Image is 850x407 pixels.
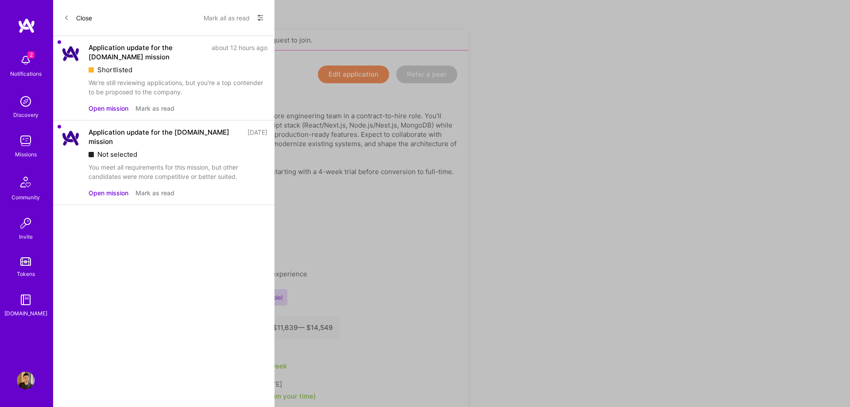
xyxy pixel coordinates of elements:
div: Application update for the [DOMAIN_NAME] mission [89,128,242,146]
img: Company Logo [60,43,81,64]
div: Missions [15,150,37,159]
div: Discovery [13,110,39,120]
img: Company Logo [60,128,81,149]
div: [DATE] [247,128,267,146]
img: Community [15,171,36,193]
div: [DOMAIN_NAME] [4,309,47,318]
button: Mark all as read [204,11,250,25]
button: Close [64,11,92,25]
img: Invite [17,214,35,232]
a: User Avatar [15,372,37,389]
button: Open mission [89,188,128,198]
div: about 12 hours ago [212,43,267,62]
div: Shortlisted [89,65,267,74]
button: Mark as read [135,104,174,113]
img: guide book [17,291,35,309]
div: You meet all requirements for this mission, but other candidates were more competitive or better ... [89,163,267,181]
div: Invite [19,232,33,241]
img: User Avatar [17,372,35,389]
img: discovery [17,93,35,110]
div: Tokens [17,269,35,279]
img: logo [18,18,35,34]
div: Community [12,193,40,202]
div: Not selected [89,150,267,159]
button: Open mission [89,104,128,113]
img: tokens [20,257,31,266]
div: Application update for the [DOMAIN_NAME] mission [89,43,206,62]
img: teamwork [17,132,35,150]
div: We're still reviewing applications, but you're a top contender to be proposed to the company. [89,78,267,97]
button: Mark as read [135,188,174,198]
